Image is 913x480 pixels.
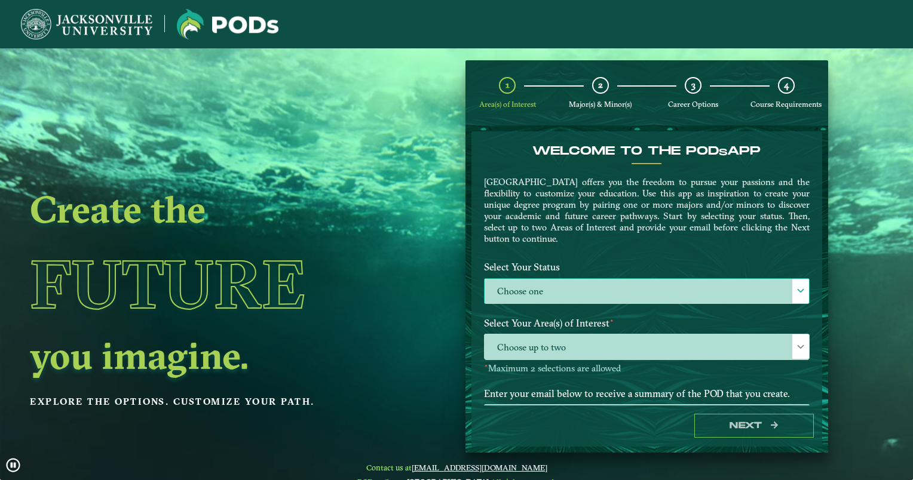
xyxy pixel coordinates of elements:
button: Next [694,414,814,438]
span: Contact us at [357,463,556,472]
sup: ⋆ [484,361,488,370]
sup: ⋆ [609,316,614,325]
label: Choose one [485,279,809,304]
span: 2 [598,79,603,91]
span: 4 [784,79,789,91]
p: [GEOGRAPHIC_DATA] offers you the freedom to pursue your passions and the flexibility to customize... [484,176,810,244]
span: Course Requirements [750,100,822,109]
h4: Welcome to the POD app [484,144,810,158]
span: Major(s) & Minor(s) [569,100,632,109]
sub: s [719,147,727,158]
img: Jacksonville University logo [177,9,278,39]
label: Enter your email below to receive a summary of the POD that you create. [475,382,819,404]
img: Jacksonville University logo [21,9,152,39]
span: 1 [505,79,510,91]
h2: Create the [30,192,381,226]
a: [EMAIL_ADDRESS][DOMAIN_NAME] [412,463,547,472]
span: 3 [691,79,696,91]
input: Enter your email [484,404,810,430]
span: Choose up to two [485,334,809,360]
h2: you imagine. [30,339,381,372]
p: Explore the options. Customize your path. [30,393,381,411]
label: Select Your Status [475,256,819,278]
p: Maximum 2 selections are allowed [484,363,810,374]
span: Career Options [668,100,718,109]
label: Select Your Area(s) of Interest [475,312,819,334]
h1: Future [30,230,381,339]
span: Area(s) of Interest [479,100,536,109]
